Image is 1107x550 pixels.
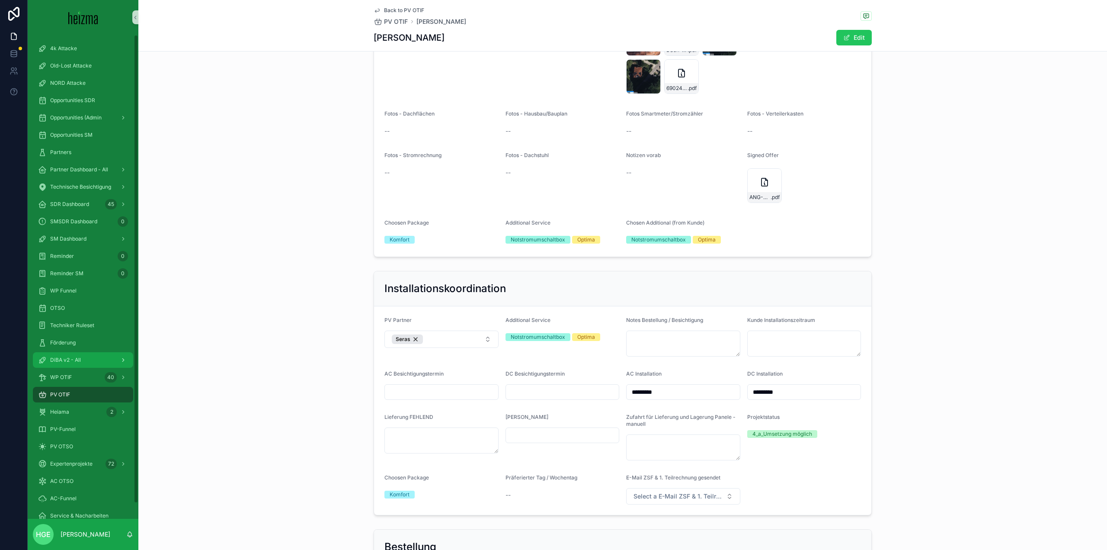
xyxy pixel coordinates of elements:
[747,110,803,117] span: Fotos - Verteilerkasten
[33,318,133,333] a: Techniker Ruleset
[50,132,93,138] span: Opportunities SM
[33,93,133,108] a: Opportunities SDR
[33,214,133,229] a: SMSDR Dashboard0
[50,322,94,329] span: Techniker Ruleset
[747,317,815,323] span: Kunde Installationszeitraum
[50,460,93,467] span: Expertenprojekte
[688,85,697,92] span: .pdf
[50,114,102,121] span: Opportunities (Admin
[50,45,77,52] span: 4k Attacke
[747,414,780,420] span: Projektstatus
[50,149,71,156] span: Partners
[33,473,133,489] a: AC OTSO
[506,127,511,135] span: --
[384,219,429,226] span: Choosen Package
[33,162,133,177] a: Partner Dashboard - All
[506,110,567,117] span: Fotos - Hausbau/Bauplan
[506,370,565,377] span: DC Besichtigungstermin
[384,474,429,481] span: Choosen Package
[747,127,752,135] span: --
[506,219,550,226] span: Additional Service
[50,339,76,346] span: Förderung
[416,17,466,26] a: [PERSON_NAME]
[33,456,133,472] a: Expertenprojekte72
[50,287,77,294] span: WP Funnel
[747,152,779,158] span: Signed Offer
[626,219,704,226] span: Chosen Additional (from Kunde)
[374,7,424,14] a: Back to PV OTIF
[384,110,435,117] span: Fotos - Dachflächen
[50,512,109,519] span: Service & Nacharbeiten
[384,414,433,420] span: Lieferung FEHLEND
[50,201,89,208] span: SDR Dashboard
[50,253,74,260] span: Reminder
[33,231,133,247] a: SM Dashboard
[33,266,133,281] a: Reminder SM0
[33,421,133,437] a: PV-Funnel
[33,110,133,125] a: Opportunities (Admin
[626,488,740,505] button: Select Button
[33,508,133,524] a: Service & Nacharbeiten
[836,30,872,45] button: Edit
[384,168,390,177] span: --
[626,414,736,427] span: Zufahrt für Lieferung und Lagerung Panele - manuell
[50,270,83,277] span: Reminder SM
[384,7,424,14] span: Back to PV OTIF
[36,529,51,540] span: HGE
[33,75,133,91] a: NORD Attacke
[33,352,133,368] a: DiBA v2 - All
[118,268,128,279] div: 0
[33,248,133,264] a: Reminder0
[626,317,703,323] span: Notes Bestellung / Besichtigung
[626,474,720,481] span: E-Mail ZSF & 1. Teilrechnung gesendet
[626,110,703,117] span: Fotos Smartmeter/Stromzähler
[506,168,511,177] span: --
[506,152,549,158] span: Fotos - Dachstuhl
[50,166,108,173] span: Partner Dashboard - All
[626,168,631,177] span: --
[33,387,133,402] a: PV OTIF
[50,218,97,225] span: SMSDR Dashboard
[33,283,133,299] a: WP Funnel
[50,62,92,69] span: Old-Lost Attacke
[511,236,565,244] div: Notstromumschaltbox
[390,491,410,499] div: Komfort
[50,495,77,502] span: AC-Funnel
[698,236,716,244] div: Optima
[33,179,133,195] a: Technische Besichtigung
[577,236,595,244] div: Optima
[396,336,410,343] span: Seras
[118,216,128,227] div: 0
[50,357,81,363] span: DiBA v2 - All
[384,127,390,135] span: --
[374,17,408,26] a: PV OTIF
[68,10,98,24] img: App logo
[33,145,133,160] a: Partners
[33,439,133,454] a: PV OTSO
[374,32,445,44] h1: [PERSON_NAME]
[384,317,412,323] span: PV Partner
[390,236,410,244] div: Komfort
[50,443,73,450] span: PV OTSO
[50,426,76,433] span: PV-Funnel
[33,491,133,506] a: AC-Funnel
[506,491,511,499] span: --
[105,372,117,383] div: 40
[626,370,662,377] span: AC Installation
[771,194,780,201] span: .pdf
[33,404,133,420] a: Heiama2
[50,478,74,485] span: AC OTSO
[749,194,771,201] span: ANG-PV-2962_3-[PERSON_NAME]-2025-08-07_SIG
[33,58,133,74] a: Old-Lost Attacke
[33,41,133,56] a: 4k Attacke
[384,152,442,158] span: Fotos - Stromrechnung
[118,251,128,261] div: 0
[106,407,117,417] div: 2
[666,85,688,92] span: 6902472453
[33,127,133,143] a: Opportunities SM
[633,492,723,501] span: Select a E-Mail ZSF & 1. Teilrechnung gesendet
[28,35,138,519] div: scrollable content
[50,235,86,242] span: SM Dashboard
[33,196,133,212] a: SDR Dashboard45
